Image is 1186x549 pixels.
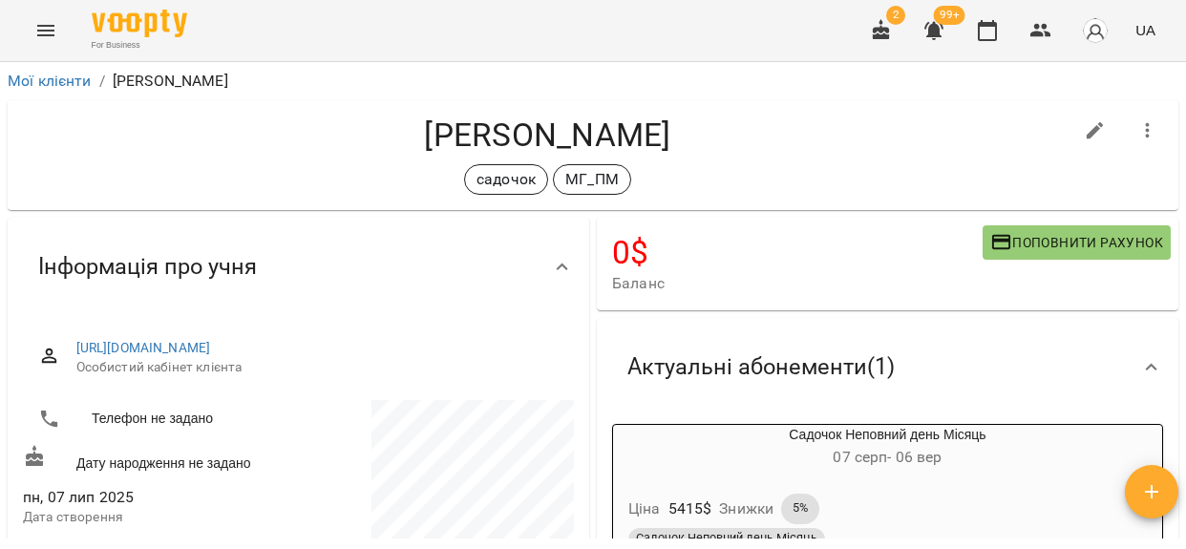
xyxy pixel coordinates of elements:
[553,164,631,195] div: МГ_ПМ
[1082,17,1109,44] img: avatar_s.png
[477,168,536,191] p: садочок
[92,10,187,37] img: Voopty Logo
[1135,20,1155,40] span: UA
[613,425,1162,471] div: Садочок Неповний день Місяць
[934,6,965,25] span: 99+
[23,400,295,438] li: Телефон не задано
[1128,12,1163,48] button: UA
[668,497,712,520] p: 5415 $
[612,272,983,295] span: Баланс
[719,496,773,522] h6: Знижки
[833,448,942,466] span: 07 серп - 06 вер
[76,340,211,355] a: [URL][DOMAIN_NAME]
[19,441,299,476] div: Дату народження не задано
[627,352,895,382] span: Актуальні абонементи ( 1 )
[76,358,559,377] span: Особистий кабінет клієнта
[92,39,187,52] span: For Business
[464,164,548,195] div: садочок
[99,70,105,93] li: /
[23,508,295,527] p: Дата створення
[113,70,228,93] p: [PERSON_NAME]
[8,70,1178,93] nav: breadcrumb
[612,233,983,272] h4: 0 $
[990,231,1163,254] span: Поповнити рахунок
[23,116,1072,155] h4: [PERSON_NAME]
[23,486,295,509] span: пн, 07 лип 2025
[8,218,589,316] div: Інформація про учня
[8,72,92,90] a: Мої клієнти
[23,8,69,53] button: Menu
[983,225,1171,260] button: Поповнити рахунок
[781,499,819,517] span: 5%
[886,6,905,25] span: 2
[597,318,1178,416] div: Актуальні абонементи(1)
[628,496,661,522] h6: Ціна
[38,252,257,282] span: Інформація про учня
[628,530,825,547] span: Садочок Неповний день Місяць
[565,168,619,191] p: МГ_ПМ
